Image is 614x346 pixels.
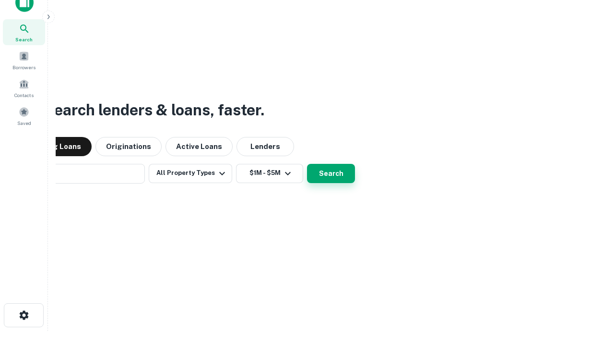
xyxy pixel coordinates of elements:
[3,103,45,129] a: Saved
[566,269,614,315] iframe: Chat Widget
[44,99,264,122] h3: Search lenders & loans, faster.
[3,19,45,45] a: Search
[149,164,232,183] button: All Property Types
[165,137,233,156] button: Active Loans
[3,75,45,101] a: Contacts
[236,164,303,183] button: $1M - $5M
[17,119,31,127] span: Saved
[15,36,33,43] span: Search
[3,47,45,73] a: Borrowers
[95,137,162,156] button: Originations
[12,63,35,71] span: Borrowers
[307,164,355,183] button: Search
[14,91,34,99] span: Contacts
[236,137,294,156] button: Lenders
